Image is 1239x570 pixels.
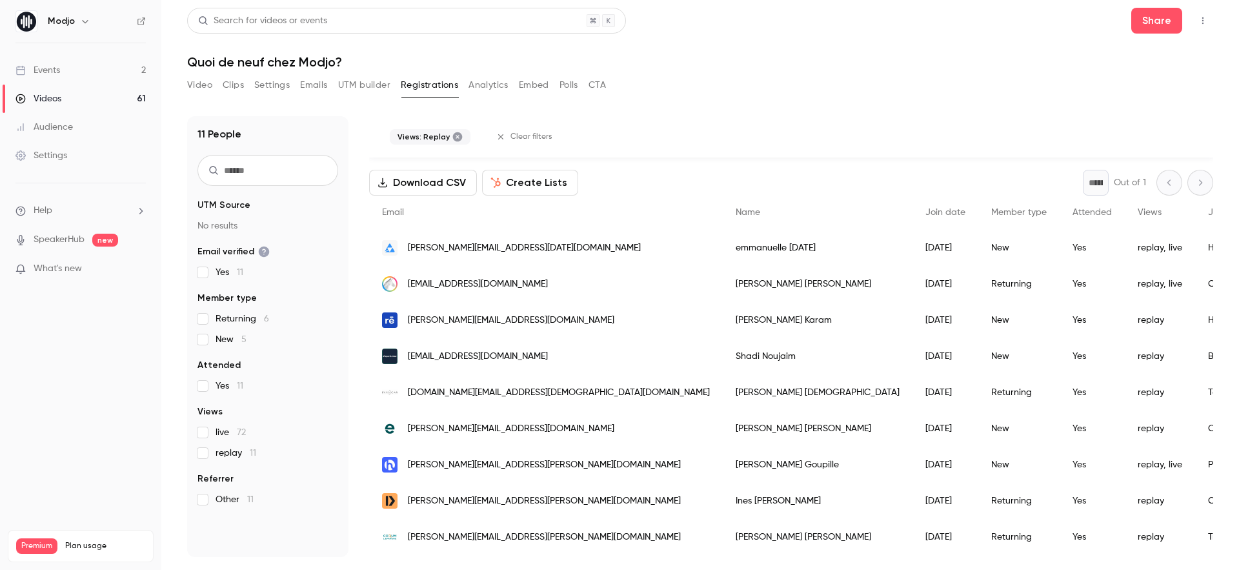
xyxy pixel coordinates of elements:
[1131,8,1182,34] button: Share
[254,75,290,96] button: Settings
[223,75,244,96] button: Clips
[925,208,965,217] span: Join date
[197,199,338,506] section: facet-groups
[510,132,552,142] span: Clear filters
[912,338,978,374] div: [DATE]
[1073,208,1112,217] span: Attended
[1060,230,1125,266] div: Yes
[912,302,978,338] div: [DATE]
[197,405,223,418] span: Views
[408,386,710,400] span: [DOMAIN_NAME][EMAIL_ADDRESS][DEMOGRAPHIC_DATA][DOMAIN_NAME]
[723,374,912,411] div: [PERSON_NAME] [DEMOGRAPHIC_DATA]
[250,449,256,458] span: 11
[1138,208,1162,217] span: Views
[382,349,398,364] img: reportlinker.com
[241,335,247,344] span: 5
[408,494,681,508] span: [PERSON_NAME][EMAIL_ADDRESS][PERSON_NAME][DOMAIN_NAME]
[559,75,578,96] button: Polls
[1114,176,1146,189] p: Out of 1
[15,64,60,77] div: Events
[978,266,1060,302] div: Returning
[216,333,247,346] span: New
[408,278,548,291] span: [EMAIL_ADDRESS][DOMAIN_NAME]
[723,266,912,302] div: [PERSON_NAME] [PERSON_NAME]
[978,447,1060,483] div: New
[408,350,548,363] span: [EMAIL_ADDRESS][DOMAIN_NAME]
[589,75,606,96] button: CTA
[408,531,681,544] span: [PERSON_NAME][EMAIL_ADDRESS][PERSON_NAME][DOMAIN_NAME]
[1125,302,1195,338] div: replay
[15,204,146,218] li: help-dropdown-opener
[1060,447,1125,483] div: Yes
[1060,338,1125,374] div: Yes
[398,132,450,142] span: Views: Replay
[912,411,978,447] div: [DATE]
[382,240,398,256] img: quable.fr
[978,519,1060,555] div: Returning
[723,447,912,483] div: [PERSON_NAME] Goupille
[912,266,978,302] div: [DATE]
[197,219,338,232] p: No results
[1060,302,1125,338] div: Yes
[34,204,52,218] span: Help
[16,11,37,32] img: Modjo
[382,276,398,292] img: assessfirst.com
[197,292,257,305] span: Member type
[736,208,760,217] span: Name
[382,493,398,509] img: playplay.com
[34,262,82,276] span: What's new
[1125,447,1195,483] div: replay, live
[1060,519,1125,555] div: Yes
[1193,10,1213,31] button: Top Bar Actions
[723,483,912,519] div: Ines [PERSON_NAME]
[452,132,463,142] button: Remove "Replay views" from selected filters
[216,380,243,392] span: Yes
[723,411,912,447] div: [PERSON_NAME] [PERSON_NAME]
[1125,483,1195,519] div: replay
[1060,374,1125,411] div: Yes
[382,529,398,545] img: corumlepargne.fr
[197,359,241,372] span: Attended
[401,75,458,96] button: Registrations
[382,421,398,436] img: epackpro.com
[216,426,246,439] span: live
[48,15,75,28] h6: Modjo
[519,75,549,96] button: Embed
[1125,519,1195,555] div: replay
[723,230,912,266] div: emmanuelle [DATE]
[197,473,234,485] span: Referrer
[300,75,327,96] button: Emails
[237,382,243,391] span: 11
[237,268,243,277] span: 11
[197,127,241,142] h1: 11 People
[408,241,641,255] span: [PERSON_NAME][EMAIL_ADDRESS][DATE][DOMAIN_NAME]
[912,447,978,483] div: [DATE]
[369,170,477,196] button: Download CSV
[408,314,614,327] span: [PERSON_NAME][EMAIL_ADDRESS][DOMAIN_NAME]
[382,385,398,400] img: bymycar.fr
[408,422,614,436] span: [PERSON_NAME][EMAIL_ADDRESS][DOMAIN_NAME]
[978,230,1060,266] div: New
[92,234,118,247] span: new
[338,75,390,96] button: UTM builder
[978,302,1060,338] div: New
[723,302,912,338] div: [PERSON_NAME] Karam
[1125,338,1195,374] div: replay
[1125,411,1195,447] div: replay
[16,538,57,554] span: Premium
[912,483,978,519] div: [DATE]
[187,75,212,96] button: Video
[408,458,681,472] span: [PERSON_NAME][EMAIL_ADDRESS][PERSON_NAME][DOMAIN_NAME]
[1060,483,1125,519] div: Yes
[65,541,145,551] span: Plan usage
[723,519,912,555] div: [PERSON_NAME] [PERSON_NAME]
[247,495,254,504] span: 11
[978,338,1060,374] div: New
[34,233,85,247] a: SpeakerHub
[216,266,243,279] span: Yes
[15,121,73,134] div: Audience
[1125,266,1195,302] div: replay, live
[15,92,61,105] div: Videos
[978,411,1060,447] div: New
[482,170,578,196] button: Create Lists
